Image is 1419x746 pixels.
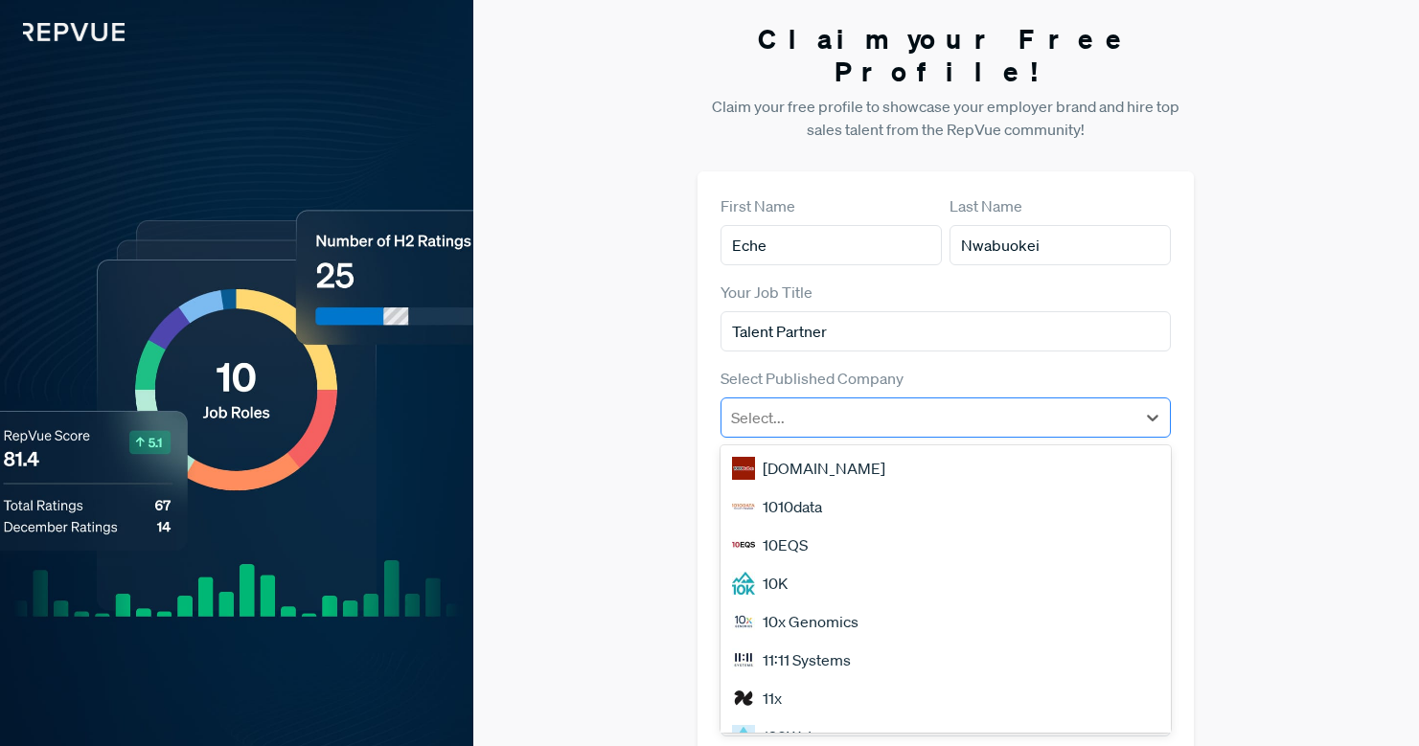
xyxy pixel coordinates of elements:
label: First Name [721,194,795,217]
input: Title [721,311,1171,351]
div: 10x Genomics [721,602,1171,641]
p: Claim your free profile to showcase your employer brand and hire top sales talent from the RepVue... [698,95,1194,141]
div: [DOMAIN_NAME] [721,449,1171,487]
img: 1010data [732,495,755,518]
div: 10K [721,564,1171,602]
div: 10EQS [721,526,1171,564]
div: 11x [721,679,1171,717]
img: 1000Bulbs.com [732,457,755,480]
div: 1010data [721,487,1171,526]
img: 10x Genomics [732,610,755,633]
img: 10K [732,572,755,595]
input: Last Name [950,225,1171,265]
input: First Name [721,225,942,265]
label: Last Name [950,194,1022,217]
div: 11:11 Systems [721,641,1171,679]
label: Your Job Title [721,281,812,304]
img: 10EQS [732,533,755,556]
img: 11x [732,687,755,710]
label: Select Published Company [721,367,904,390]
h3: Claim your Free Profile! [698,23,1194,87]
img: 11:11 Systems [732,648,755,671]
